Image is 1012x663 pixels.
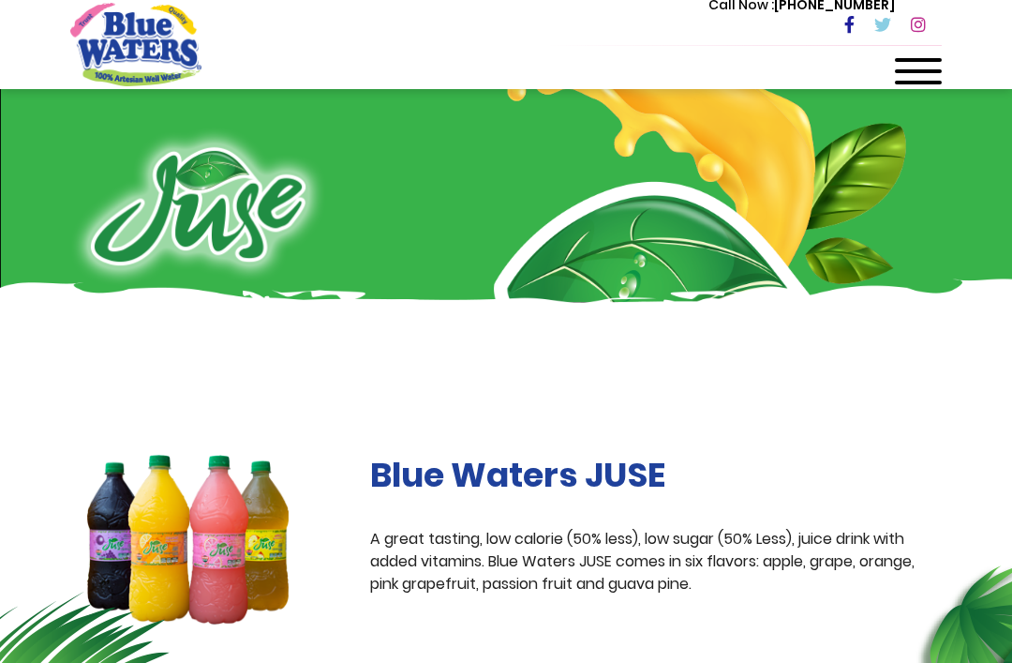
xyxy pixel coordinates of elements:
h2: Blue Waters JUSE [370,455,942,495]
p: A great tasting, low calorie (50% less), low sugar (50% Less), juice drink with added vitamins. B... [370,528,942,595]
a: store logo [70,3,201,85]
img: juse-logo.png [70,127,326,286]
